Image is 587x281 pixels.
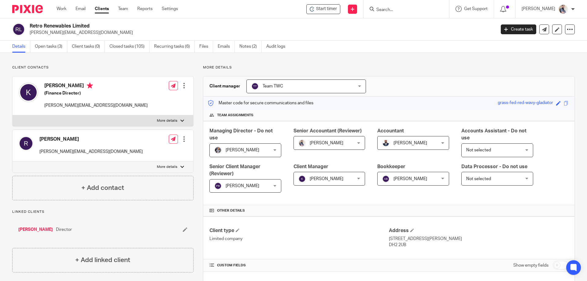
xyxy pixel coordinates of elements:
[263,84,283,88] span: Team TWC
[214,182,222,190] img: svg%3E
[95,6,109,12] a: Clients
[56,227,72,233] span: Director
[44,90,148,96] h5: (Finance Director)
[266,41,290,53] a: Audit logs
[30,23,399,29] h2: Retro Renewables Limited
[19,83,38,102] img: svg%3E
[35,41,67,53] a: Open tasks (3)
[389,236,568,242] p: [STREET_ADDRESS][PERSON_NAME]
[162,6,178,12] a: Settings
[226,184,259,188] span: [PERSON_NAME]
[393,141,427,145] span: [PERSON_NAME]
[44,102,148,109] p: [PERSON_NAME][EMAIL_ADDRESS][DOMAIN_NAME]
[137,6,153,12] a: Reports
[293,128,362,133] span: Senior Accountant (Reviewer)
[382,175,389,183] img: svg%3E
[209,236,389,242] p: Limited company
[19,136,33,151] img: svg%3E
[199,41,213,53] a: Files
[501,24,536,34] a: Create task
[12,5,43,13] img: Pixie
[203,65,575,70] p: More details
[157,165,177,169] p: More details
[39,149,143,155] p: [PERSON_NAME][EMAIL_ADDRESS][DOMAIN_NAME]
[382,139,389,147] img: WhatsApp%20Image%202022-05-18%20at%206.27.04%20PM.jpeg
[81,183,124,193] h4: + Add contact
[306,4,340,14] div: Retro Renewables Limited
[39,136,143,142] h4: [PERSON_NAME]
[239,41,262,53] a: Notes (2)
[310,177,343,181] span: [PERSON_NAME]
[251,83,259,90] img: svg%3E
[464,7,488,11] span: Get Support
[558,4,568,14] img: Pixie%2002.jpg
[498,100,553,107] div: grass-fed-red-wavy-gladiator
[118,6,128,12] a: Team
[72,41,105,53] a: Client tasks (0)
[217,208,245,213] span: Other details
[208,100,313,106] p: Master code for secure communications and files
[461,164,527,169] span: Data Processor - Do not use
[209,227,389,234] h4: Client type
[389,227,568,234] h4: Address
[389,242,568,248] p: DH2 2UB
[376,7,431,13] input: Search
[209,263,389,268] h4: CUSTOM FIELDS
[57,6,66,12] a: Work
[214,146,222,154] img: -%20%20-%20studio@ingrained.co.uk%20for%20%20-20220223%20at%20101413%20-%201W1A2026.jpg
[209,164,260,176] span: Senior Client Manager (Reviewer)
[310,141,343,145] span: [PERSON_NAME]
[218,41,235,53] a: Emails
[154,41,195,53] a: Recurring tasks (6)
[377,128,404,133] span: Accountant
[12,209,194,214] p: Linked clients
[12,41,30,53] a: Details
[513,262,548,268] label: Show empty fields
[12,23,25,36] img: svg%3E
[109,41,150,53] a: Closed tasks (105)
[75,255,130,265] h4: + Add linked client
[293,164,328,169] span: Client Manager
[316,6,337,12] span: Start timer
[30,30,492,36] p: [PERSON_NAME][EMAIL_ADDRESS][DOMAIN_NAME]
[522,6,555,12] p: [PERSON_NAME]
[217,113,253,118] span: Team assignments
[466,177,491,181] span: Not selected
[226,148,259,152] span: [PERSON_NAME]
[76,6,86,12] a: Email
[298,175,306,183] img: svg%3E
[209,128,273,140] span: Managing Director - Do not use
[466,148,491,152] span: Not selected
[87,83,93,89] i: Primary
[461,128,526,140] span: Accounts Assistant - Do not use
[377,164,405,169] span: Bookkeeper
[157,118,177,123] p: More details
[298,139,306,147] img: Pixie%2002.jpg
[18,227,53,233] a: [PERSON_NAME]
[12,65,194,70] p: Client contacts
[44,83,148,90] h4: [PERSON_NAME]
[393,177,427,181] span: [PERSON_NAME]
[209,83,240,89] h3: Client manager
